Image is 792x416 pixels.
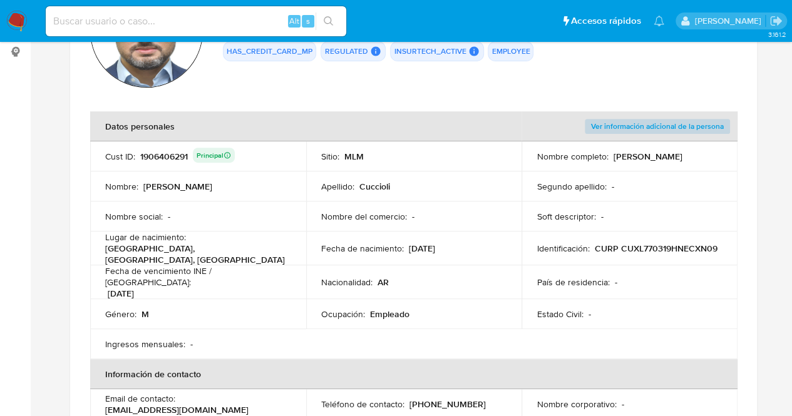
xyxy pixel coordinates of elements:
[768,29,786,39] span: 3.161.2
[694,15,765,27] p: francisco.martinezsilva@mercadolibre.com.mx
[306,15,310,27] span: s
[769,14,783,28] a: Salir
[571,14,641,28] span: Accesos rápidos
[654,16,664,26] a: Notificaciones
[46,13,346,29] input: Buscar usuario o caso...
[289,15,299,27] span: Alt
[316,13,341,30] button: search-icon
